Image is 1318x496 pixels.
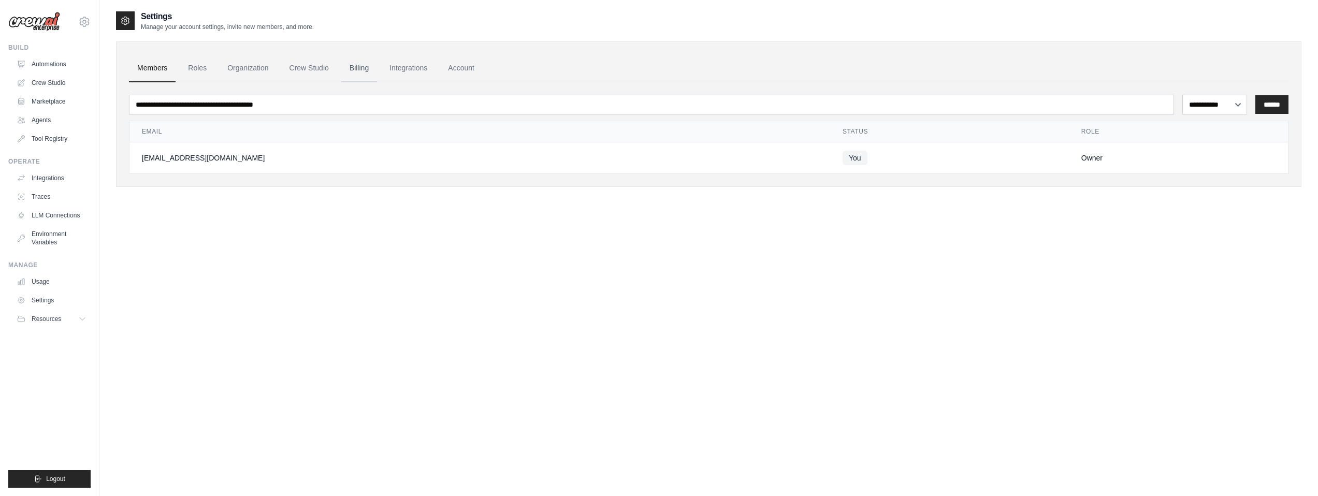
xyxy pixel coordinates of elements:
th: Status [830,121,1069,142]
a: Automations [12,56,91,72]
a: Integrations [381,54,436,82]
a: Environment Variables [12,226,91,251]
button: Logout [8,470,91,488]
a: Usage [12,273,91,290]
p: Manage your account settings, invite new members, and more. [141,23,314,31]
button: Resources [12,311,91,327]
a: Members [129,54,176,82]
a: Settings [12,292,91,309]
img: Logo [8,12,60,32]
div: Owner [1081,153,1276,163]
div: Build [8,43,91,52]
h2: Settings [141,10,314,23]
a: Billing [341,54,377,82]
a: Crew Studio [281,54,337,82]
div: Manage [8,261,91,269]
a: Crew Studio [12,75,91,91]
a: Roles [180,54,215,82]
span: Logout [46,475,65,483]
div: [EMAIL_ADDRESS][DOMAIN_NAME] [142,153,818,163]
a: Organization [219,54,277,82]
span: You [843,151,867,165]
a: Tool Registry [12,130,91,147]
a: LLM Connections [12,207,91,224]
a: Agents [12,112,91,128]
th: Role [1069,121,1288,142]
th: Email [129,121,830,142]
a: Integrations [12,170,91,186]
div: Operate [8,157,91,166]
span: Resources [32,315,61,323]
a: Account [440,54,483,82]
a: Marketplace [12,93,91,110]
a: Traces [12,188,91,205]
